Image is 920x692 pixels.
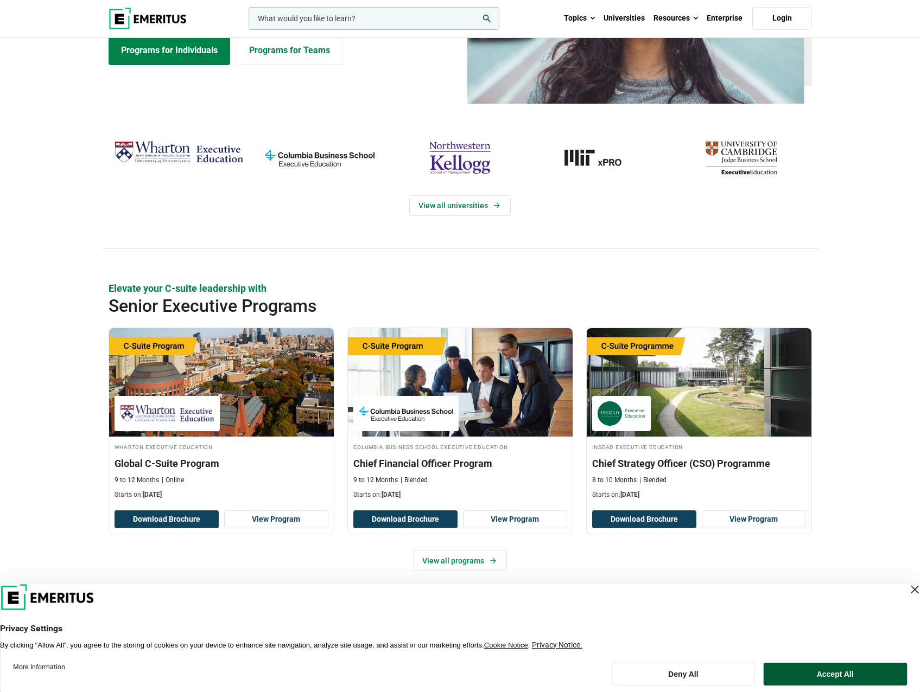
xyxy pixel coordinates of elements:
a: View Program [463,510,567,529]
a: View Program [702,510,806,529]
span: [DATE] [143,491,162,498]
a: Explore for Business [237,36,342,65]
p: 9 to 12 Months [353,476,398,485]
img: Wharton Executive Education [114,137,244,169]
input: woocommerce-product-search-field-0 [249,7,499,30]
h4: INSEAD Executive Education [592,442,806,451]
a: Finance Course by Columbia Business School Executive Education - September 29, 2025 Columbia Busi... [348,328,573,505]
h2: Senior Executive Programs [109,295,741,317]
img: Global C-Suite Program | Online Leadership Course [109,328,334,437]
img: Chief Financial Officer Program | Online Finance Course [348,328,573,437]
button: Download Brochure [115,510,219,529]
p: Starts on: [592,490,806,499]
button: Download Brochure [353,510,458,529]
a: Leadership Course by Wharton Executive Education - September 24, 2025 Wharton Executive Education... [109,328,334,505]
button: Download Brochure [592,510,696,529]
p: Online [162,476,184,485]
h4: Columbia Business School Executive Education [353,442,567,451]
a: Leadership Course by INSEAD Executive Education - October 14, 2025 INSEAD Executive Education INS... [587,328,811,505]
a: Login [752,7,812,30]
h4: Wharton Executive Education [115,442,328,451]
p: Starts on: [353,490,567,499]
a: View all programs [413,550,507,571]
span: [DATE] [382,491,401,498]
p: Blended [639,476,667,485]
p: Elevate your C-suite leadership with [109,281,812,295]
p: 8 to 10 Months [592,476,637,485]
img: columbia-business-school [255,137,384,179]
a: View Universities [409,195,511,216]
img: Wharton Executive Education [120,401,214,426]
img: Columbia Business School Executive Education [359,401,453,426]
h3: Chief Strategy Officer (CSO) Programme [592,457,806,470]
p: Starts on: [115,490,328,499]
a: View Program [224,510,328,529]
h3: Chief Financial Officer Program [353,457,567,470]
a: Explore Programs [109,36,230,65]
a: MIT-xPRO [536,137,665,179]
p: Blended [401,476,428,485]
h3: Global C-Suite Program [115,457,328,470]
img: cambridge-judge-business-school [676,137,806,179]
p: 9 to 12 Months [115,476,159,485]
img: Chief Strategy Officer (CSO) Programme | Online Leadership Course [587,328,811,437]
span: [DATE] [620,491,639,498]
img: INSEAD Executive Education [598,401,645,426]
img: MIT xPRO [536,137,665,179]
img: northwestern-kellogg [395,137,525,179]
